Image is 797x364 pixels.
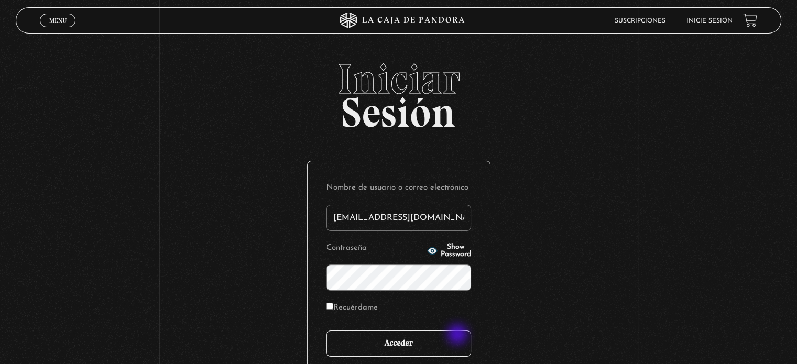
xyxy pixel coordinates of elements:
[615,18,665,24] a: Suscripciones
[46,26,70,34] span: Cerrar
[326,180,471,196] label: Nombre de usuario o correo electrónico
[49,17,67,24] span: Menu
[686,18,733,24] a: Inicie sesión
[326,303,333,310] input: Recuérdame
[427,244,471,258] button: Show Password
[326,300,378,316] label: Recuérdame
[326,240,424,257] label: Contraseña
[16,58,781,125] h2: Sesión
[441,244,471,258] span: Show Password
[16,58,781,100] span: Iniciar
[743,13,757,27] a: View your shopping cart
[326,330,471,357] input: Acceder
